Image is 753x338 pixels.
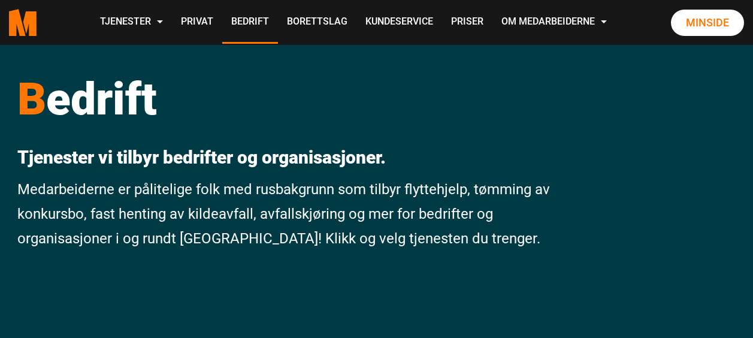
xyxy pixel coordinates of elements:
[492,1,616,44] a: Om Medarbeiderne
[442,1,492,44] a: Priser
[356,1,442,44] a: Kundeservice
[91,1,172,44] a: Tjenester
[17,72,552,126] h1: edrift
[278,1,356,44] a: Borettslag
[17,147,552,168] p: Tjenester vi tilbyr bedrifter og organisasjoner.
[671,10,744,36] a: Minside
[222,1,278,44] a: Bedrift
[17,177,552,251] p: Medarbeiderne er pålitelige folk med rusbakgrunn som tilbyr flyttehjelp, tømming av konkursbo, fa...
[17,73,46,125] span: B
[172,1,222,44] a: Privat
